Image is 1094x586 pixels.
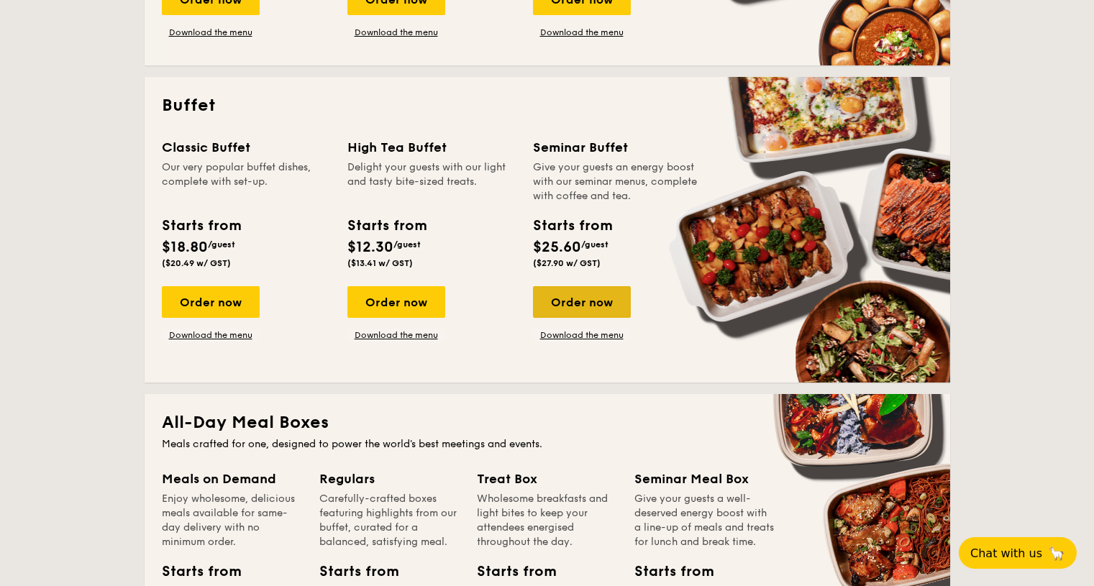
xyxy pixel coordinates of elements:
[533,239,581,256] span: $25.60
[162,437,933,452] div: Meals crafted for one, designed to power the world's best meetings and events.
[533,258,601,268] span: ($27.90 w/ GST)
[319,561,384,582] div: Starts from
[162,561,227,582] div: Starts from
[162,469,302,489] div: Meals on Demand
[959,537,1077,569] button: Chat with us🦙
[347,329,445,341] a: Download the menu
[533,27,631,38] a: Download the menu
[162,258,231,268] span: ($20.49 w/ GST)
[347,239,393,256] span: $12.30
[347,137,516,157] div: High Tea Buffet
[162,286,260,318] div: Order now
[347,160,516,203] div: Delight your guests with our light and tasty bite-sized treats.
[208,239,235,249] span: /guest
[347,27,445,38] a: Download the menu
[634,492,775,549] div: Give your guests a well-deserved energy boost with a line-up of meals and treats for lunch and br...
[634,561,699,582] div: Starts from
[347,286,445,318] div: Order now
[162,27,260,38] a: Download the menu
[1048,545,1065,562] span: 🦙
[477,561,542,582] div: Starts from
[533,329,631,341] a: Download the menu
[533,160,701,203] div: Give your guests an energy boost with our seminar menus, complete with coffee and tea.
[162,329,260,341] a: Download the menu
[162,215,240,237] div: Starts from
[477,492,617,549] div: Wholesome breakfasts and light bites to keep your attendees energised throughout the day.
[347,258,413,268] span: ($13.41 w/ GST)
[319,492,460,549] div: Carefully-crafted boxes featuring highlights from our buffet, curated for a balanced, satisfying ...
[634,469,775,489] div: Seminar Meal Box
[162,137,330,157] div: Classic Buffet
[970,546,1042,560] span: Chat with us
[533,286,631,318] div: Order now
[162,492,302,549] div: Enjoy wholesome, delicious meals available for same-day delivery with no minimum order.
[581,239,608,249] span: /guest
[533,137,701,157] div: Seminar Buffet
[319,469,460,489] div: Regulars
[162,94,933,117] h2: Buffet
[393,239,421,249] span: /guest
[533,215,611,237] div: Starts from
[477,469,617,489] div: Treat Box
[162,160,330,203] div: Our very popular buffet dishes, complete with set-up.
[347,215,426,237] div: Starts from
[162,411,933,434] h2: All-Day Meal Boxes
[162,239,208,256] span: $18.80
